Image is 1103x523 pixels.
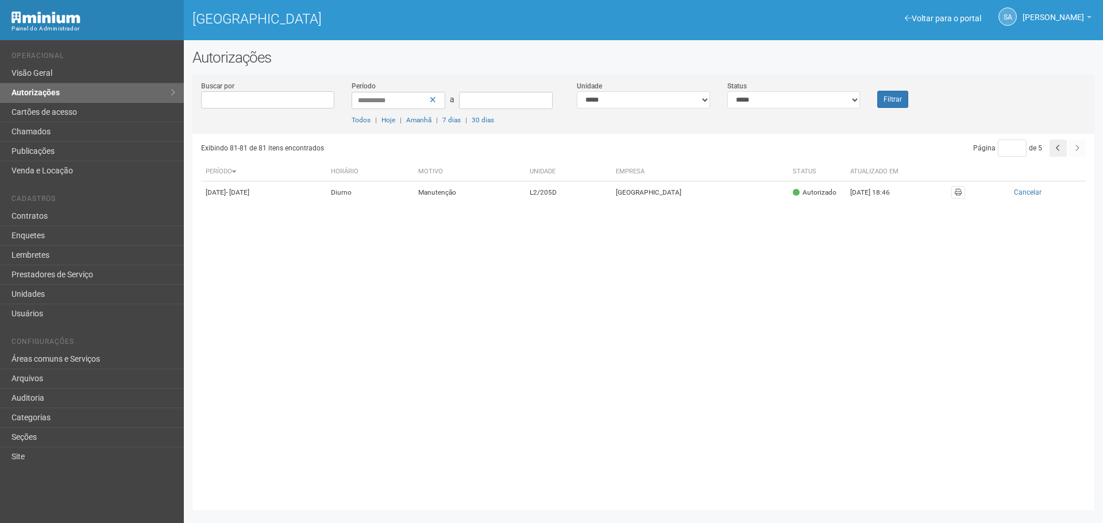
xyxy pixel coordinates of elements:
[788,162,846,181] th: Status
[577,81,602,91] label: Unidade
[352,116,371,124] a: Todos
[905,14,981,23] a: Voltar para o portal
[326,181,414,204] td: Diurno
[11,24,175,34] div: Painel do Administrador
[525,181,611,204] td: L2/205D
[414,162,525,181] th: Motivo
[201,162,326,181] th: Período
[727,81,747,91] label: Status
[1023,14,1092,24] a: [PERSON_NAME]
[1023,2,1084,22] span: Silvio Anjos
[414,181,525,204] td: Manutenção
[436,116,438,124] span: |
[877,91,908,108] button: Filtrar
[450,95,454,104] span: a
[192,49,1094,66] h2: Autorizações
[973,144,1042,152] span: Página de 5
[201,140,646,157] div: Exibindo 81-81 de 81 itens encontrados
[974,186,1081,199] button: Cancelar
[226,188,249,196] span: - [DATE]
[846,181,909,204] td: [DATE] 18:46
[352,81,376,91] label: Período
[611,181,788,204] td: [GEOGRAPHIC_DATA]
[11,52,175,64] li: Operacional
[192,11,635,26] h1: [GEOGRAPHIC_DATA]
[465,116,467,124] span: |
[326,162,414,181] th: Horário
[381,116,395,124] a: Hoje
[793,188,836,197] div: Autorizado
[201,181,326,204] td: [DATE]
[998,7,1017,26] a: SA
[11,195,175,207] li: Cadastros
[846,162,909,181] th: Atualizado em
[11,11,80,24] img: Minium
[201,81,234,91] label: Buscar por
[375,116,377,124] span: |
[472,116,494,124] a: 30 dias
[442,116,461,124] a: 7 dias
[525,162,611,181] th: Unidade
[611,162,788,181] th: Empresa
[11,338,175,350] li: Configurações
[406,116,431,124] a: Amanhã
[400,116,402,124] span: |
